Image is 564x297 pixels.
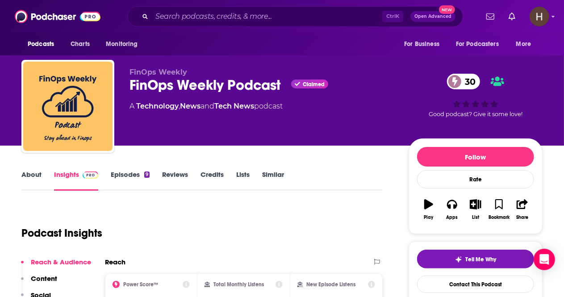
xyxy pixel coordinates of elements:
[31,274,57,283] p: Content
[31,258,91,266] p: Reach & Audience
[505,9,519,24] a: Show notifications dropdown
[21,170,42,191] a: About
[466,256,497,263] span: Tell Me Why
[516,38,531,50] span: More
[65,36,95,53] a: Charts
[213,281,264,288] h2: Total Monthly Listens
[417,147,534,167] button: Follow
[15,8,100,25] img: Podchaser - Follow, Share and Rate Podcasts
[440,193,464,226] button: Apps
[130,68,187,76] span: FinOps Weekly
[306,281,355,288] h2: New Episode Listens
[136,102,179,110] a: Technology
[417,276,534,293] a: Contact This Podcast
[71,38,90,50] span: Charts
[21,226,102,240] h1: Podcast Insights
[127,6,463,27] div: Search podcasts, credits, & more...
[511,193,534,226] button: Share
[483,9,498,24] a: Show notifications dropdown
[105,258,125,266] h2: Reach
[404,38,439,50] span: For Business
[410,11,455,22] button: Open AdvancedNew
[123,281,158,288] h2: Power Score™
[130,101,283,112] div: A podcast
[439,5,455,14] span: New
[21,274,57,291] button: Content
[417,250,534,268] button: tell me why sparkleTell Me Why
[487,193,510,226] button: Bookmark
[162,170,188,191] a: Reviews
[201,170,224,191] a: Credits
[201,102,214,110] span: and
[447,215,458,220] div: Apps
[23,62,113,151] img: FinOps Weekly Podcast
[456,38,499,50] span: For Podcasters
[534,249,555,270] div: Open Intercom Messenger
[100,36,149,53] button: open menu
[303,82,325,87] span: Claimed
[447,74,480,89] a: 30
[236,170,250,191] a: Lists
[414,14,451,19] span: Open Advanced
[111,170,150,191] a: Episodes9
[398,36,451,53] button: open menu
[382,11,403,22] span: Ctrl K
[464,193,487,226] button: List
[516,215,528,220] div: Share
[180,102,201,110] a: News
[472,215,479,220] div: List
[530,7,549,26] img: User Profile
[28,38,54,50] span: Podcasts
[54,170,98,191] a: InsightsPodchaser Pro
[21,258,91,274] button: Reach & Audience
[409,68,543,123] div: 30Good podcast? Give it some love!
[456,74,480,89] span: 30
[489,215,510,220] div: Bookmark
[510,36,543,53] button: open menu
[152,9,382,24] input: Search podcasts, credits, & more...
[214,102,254,110] a: Tech News
[530,7,549,26] span: Logged in as M1ndsharePR
[429,111,522,117] span: Good podcast? Give it some love!
[83,172,98,179] img: Podchaser Pro
[262,170,284,191] a: Similar
[530,7,549,26] button: Show profile menu
[424,215,434,220] div: Play
[417,193,440,226] button: Play
[455,256,462,263] img: tell me why sparkle
[417,170,534,188] div: Rate
[450,36,512,53] button: open menu
[106,38,138,50] span: Monitoring
[179,102,180,110] span: ,
[21,36,66,53] button: open menu
[144,172,150,178] div: 9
